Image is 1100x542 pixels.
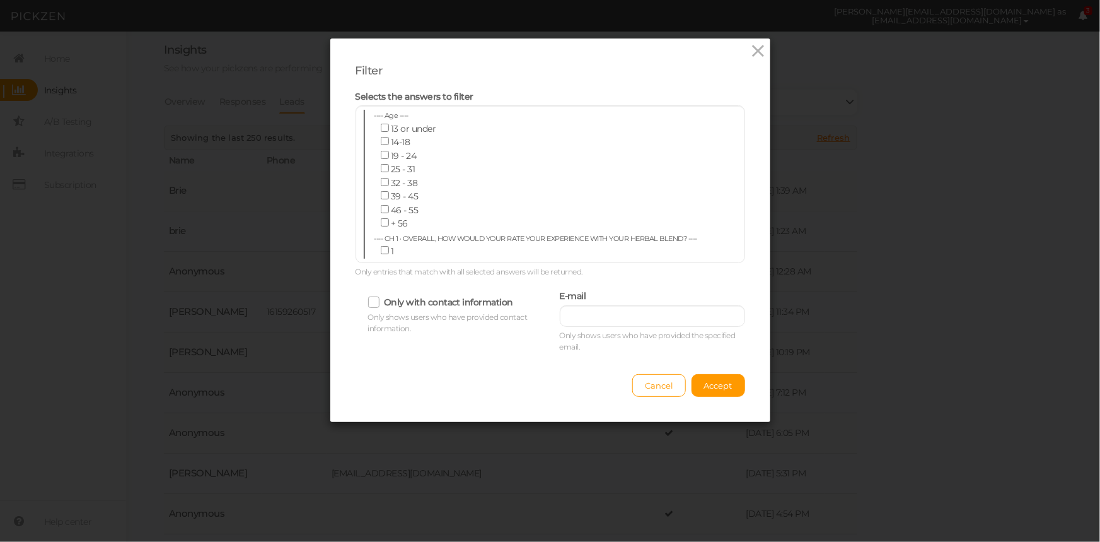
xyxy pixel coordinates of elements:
span: + 56 [391,218,408,229]
span: Only shows users who have provided the specified email. [560,331,736,351]
span: Filter [356,64,383,78]
label: Only with contact information [384,297,514,308]
button: Cancel [632,374,686,397]
span: 19 - 24 [391,150,417,162]
span: Selects the answers to filter [356,91,474,102]
span: Only shows users who have provided contact information. [368,312,528,333]
span: 1 [391,245,394,257]
input: 14-18 [381,137,389,145]
input: + 56 [381,218,389,227]
input: 1 [381,246,389,254]
span: ---- Age ---- [374,111,409,120]
input: 46 - 55 [381,205,389,213]
input: 25 - 31 [381,164,389,172]
span: 39 - 45 [391,191,419,202]
span: 25 - 31 [391,163,415,175]
span: Only entries that match with all selected answers will be returned. [356,267,584,276]
span: ---- CH 1 · OVERALL, HOW WOULD YOUR RATE YOUR EXPERIENCE WITH YOUR HERBAL BLEND? ---- [374,234,698,243]
span: Cancel [645,380,673,391]
input: 13 or under [381,124,389,132]
span: 13 or under [391,123,436,134]
span: Accept [704,380,732,391]
span: 46 - 55 [391,204,419,216]
span: 14-18 [391,136,410,148]
input: 32 - 38 [381,178,389,186]
span: 32 - 38 [391,177,418,189]
input: 39 - 45 [381,191,389,199]
button: Accept [692,374,745,397]
input: 19 - 24 [381,151,389,159]
label: E-mail [560,291,586,302]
